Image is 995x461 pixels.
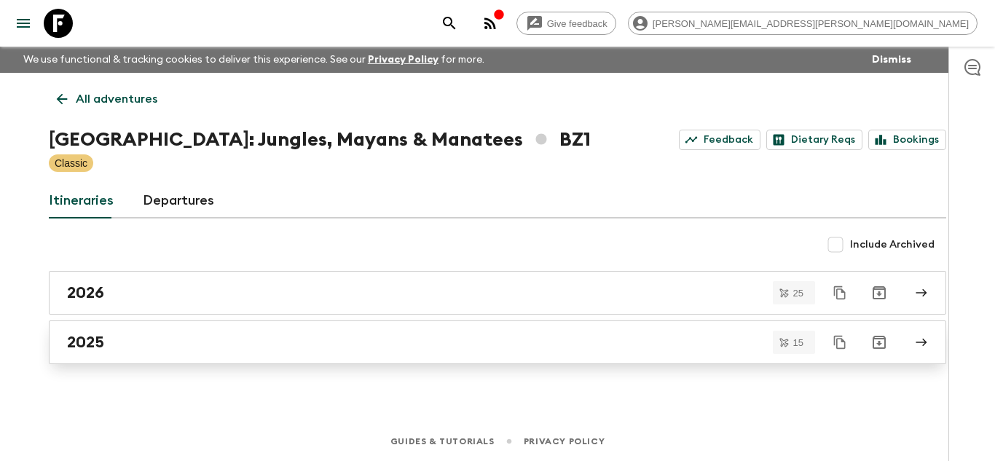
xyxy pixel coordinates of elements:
a: 2026 [49,271,946,315]
p: Classic [55,156,87,170]
h2: 2026 [67,283,104,302]
button: Dismiss [868,50,915,70]
span: Give feedback [539,18,616,29]
span: Include Archived [850,237,935,252]
a: Privacy Policy [368,55,438,65]
a: Dietary Reqs [766,130,862,150]
a: Bookings [868,130,946,150]
a: Privacy Policy [524,433,605,449]
a: Give feedback [516,12,616,35]
p: We use functional & tracking cookies to deliver this experience. See our for more. [17,47,490,73]
button: Duplicate [827,280,853,306]
button: Duplicate [827,329,853,355]
span: 25 [784,288,812,298]
button: Archive [865,278,894,307]
h2: 2025 [67,333,104,352]
div: [PERSON_NAME][EMAIL_ADDRESS][PERSON_NAME][DOMAIN_NAME] [628,12,978,35]
a: 2025 [49,320,946,364]
a: Guides & Tutorials [390,433,495,449]
h1: [GEOGRAPHIC_DATA]: Jungles, Mayans & Manatees BZ1 [49,125,591,154]
a: Feedback [679,130,760,150]
a: All adventures [49,84,165,114]
button: search adventures [435,9,464,38]
span: 15 [784,338,812,347]
a: Departures [143,184,214,218]
button: Archive [865,328,894,357]
span: [PERSON_NAME][EMAIL_ADDRESS][PERSON_NAME][DOMAIN_NAME] [645,18,977,29]
p: All adventures [76,90,157,108]
button: menu [9,9,38,38]
a: Itineraries [49,184,114,218]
